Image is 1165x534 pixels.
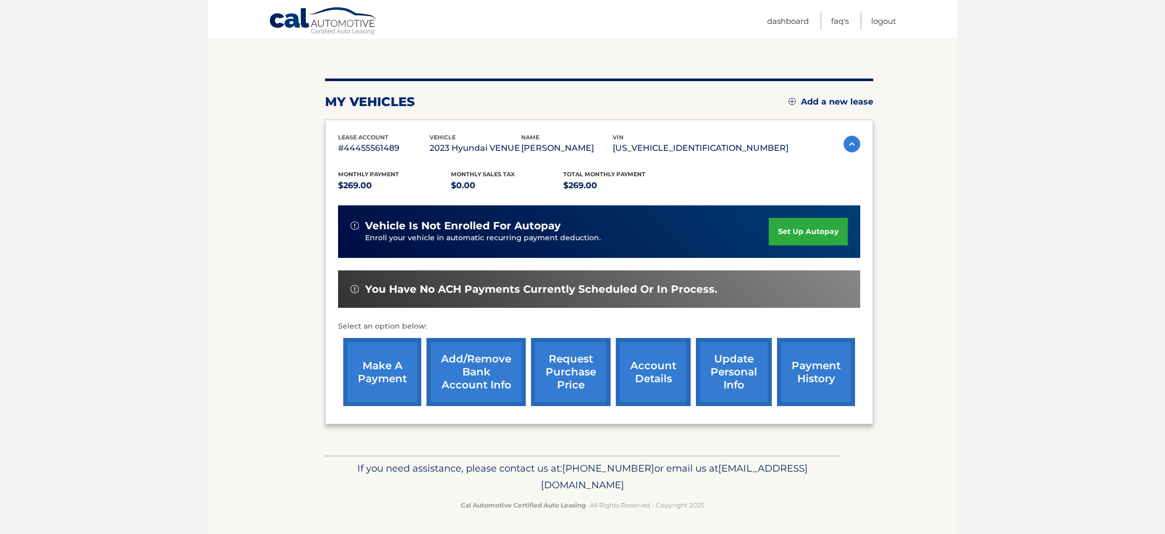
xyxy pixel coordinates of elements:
[696,338,772,406] a: update personal info
[769,218,848,245] a: set up autopay
[426,338,526,406] a: Add/Remove bank account info
[451,178,564,193] p: $0.00
[871,12,896,30] a: Logout
[338,134,389,141] span: lease account
[351,222,359,230] img: alert-white.svg
[844,136,860,152] img: accordion-active.svg
[338,320,860,333] p: Select an option below:
[338,178,451,193] p: $269.00
[325,94,415,110] h2: my vehicles
[788,98,796,105] img: add.svg
[338,171,399,178] span: Monthly Payment
[351,285,359,293] img: alert-white.svg
[332,460,833,493] p: If you need assistance, please contact us at: or email us at
[562,462,654,474] span: [PHONE_NUMBER]
[521,134,539,141] span: name
[521,141,613,155] p: [PERSON_NAME]
[777,338,855,406] a: payment history
[613,141,788,155] p: [US_VEHICLE_IDENTIFICATION_NUMBER]
[365,232,769,244] p: Enroll your vehicle in automatic recurring payment deduction.
[831,12,849,30] a: FAQ's
[616,338,691,406] a: account details
[269,7,378,37] a: Cal Automotive
[365,283,717,296] span: You have no ACH payments currently scheduled or in process.
[451,171,515,178] span: Monthly sales Tax
[563,171,645,178] span: Total Monthly Payment
[531,338,611,406] a: request purchase price
[461,501,586,509] strong: Cal Automotive Certified Auto Leasing
[430,141,521,155] p: 2023 Hyundai VENUE
[338,141,430,155] p: #44455561489
[430,134,456,141] span: vehicle
[613,134,624,141] span: vin
[541,462,808,491] span: [EMAIL_ADDRESS][DOMAIN_NAME]
[767,12,809,30] a: Dashboard
[563,178,676,193] p: $269.00
[343,338,421,406] a: make a payment
[365,219,561,232] span: vehicle is not enrolled for autopay
[332,500,833,511] p: - All Rights Reserved - Copyright 2025
[788,97,873,107] a: Add a new lease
